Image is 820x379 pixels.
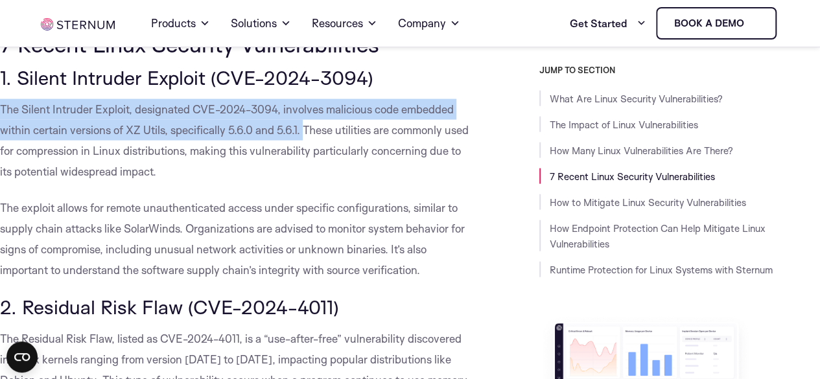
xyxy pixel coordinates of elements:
a: 7 Recent Linux Security Vulnerabilities [550,170,715,183]
a: Runtime Protection for Linux Systems with Sternum [550,264,773,276]
a: The Impact of Linux Vulnerabilities [550,119,698,131]
img: sternum iot [749,18,759,29]
a: Get Started [569,10,646,36]
a: How Endpoint Protection Can Help Mitigate Linux Vulnerabilities [550,222,766,250]
a: How Many Linux Vulnerabilities Are There? [550,144,733,157]
a: How to Mitigate Linux Security Vulnerabilities [550,196,746,209]
a: Book a demo [656,7,777,40]
img: sternum iot [41,18,115,30]
button: Open CMP widget [6,341,38,373]
a: What Are Linux Security Vulnerabilities? [550,93,723,105]
h3: JUMP TO SECTION [539,65,820,75]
